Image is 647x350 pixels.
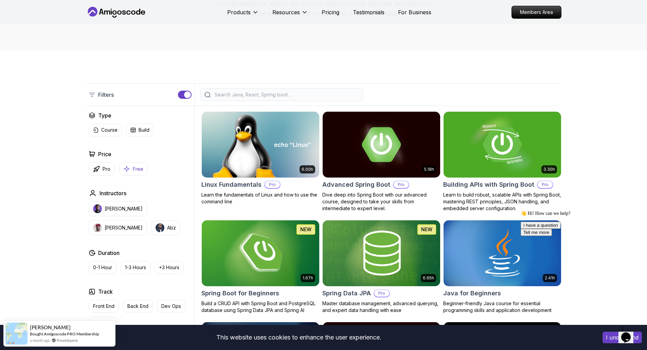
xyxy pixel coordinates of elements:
[227,8,251,16] p: Products
[322,289,371,298] h2: Spring Data JPA
[5,323,28,345] img: provesource social proof notification image
[443,289,501,298] h2: Java for Beginners
[443,111,561,212] a: Building APIs with Spring Boot card3.30hBuilding APIs with Spring BootProLearn to build robust, s...
[444,220,561,286] img: Java for Beginners card
[398,8,431,16] a: For Business
[167,224,176,231] p: Abz
[89,124,122,136] button: Course
[100,189,126,197] h2: Instructors
[322,8,339,16] a: Pricing
[98,288,113,296] h2: Track
[265,181,280,188] p: Pro
[105,224,143,231] p: [PERSON_NAME]
[518,208,640,319] iframe: chat widget
[161,303,181,310] p: Dev Ops
[374,290,389,297] p: Pro
[272,8,300,16] p: Resources
[443,220,561,314] a: Java for Beginners card2.41hJava for BeginnersBeginner-friendly Java course for essential program...
[443,300,561,314] p: Beginner-friendly Java course for essential programming skills and application development
[89,317,119,330] button: Full Stack
[125,264,146,271] p: 1-3 Hours
[213,91,359,98] input: Search Java, React, Spring boot ...
[93,204,102,213] img: instructor img
[44,331,99,336] a: Amigoscode PRO Membership
[543,167,555,172] p: 3.30h
[121,261,150,274] button: 1-3 Hours
[201,300,320,314] p: Build a CRUD API with Spring Boot and PostgreSQL database using Spring Data JPA and Spring AI
[30,325,71,330] span: [PERSON_NAME]
[227,8,259,22] button: Products
[123,300,153,313] button: Back End
[443,191,561,212] p: Learn to build robust, scalable APIs with Spring Boot, mastering REST principles, JSON handling, ...
[512,6,561,18] p: Members Area
[127,303,148,310] p: Back End
[89,201,147,216] button: instructor img[PERSON_NAME]
[93,264,112,271] p: 0-1 Hour
[155,261,184,274] button: +3 Hours
[98,150,111,158] h2: Price
[201,191,320,205] p: Learn the fundamentals of Linux and how to use the command line
[159,264,179,271] p: +3 Hours
[201,220,320,314] a: Spring Boot for Beginners card1.67hNEWSpring Boot for BeginnersBuild a CRUD API with Spring Boot ...
[151,220,180,235] button: instructor imgAbz
[5,330,592,345] div: This website uses cookies to enhance the user experience.
[3,14,43,21] button: I have a question
[89,261,116,274] button: 0-1 Hour
[139,127,149,133] p: Build
[423,275,434,281] p: 6.65h
[302,167,313,172] p: 6.00h
[394,181,409,188] p: Pro
[3,3,52,8] span: 👋 Hi! How can we help?
[98,111,111,119] h2: Type
[202,220,319,286] img: Spring Boot for Beginners card
[133,166,143,172] p: Free
[424,167,434,172] p: 5.18h
[322,191,441,212] p: Dive deep into Spring Boot with our advanced course, designed to take your skills from intermedia...
[3,21,34,28] button: Tell me more
[89,220,147,235] button: instructor img[PERSON_NAME]
[444,112,561,178] img: Building APIs with Spring Boot card
[103,166,110,172] p: Pro
[618,323,640,343] iframe: chat widget
[322,220,441,314] a: Spring Data JPA card6.65hNEWSpring Data JPAProMaster database management, advanced querying, and ...
[89,300,119,313] button: Front End
[421,226,432,233] p: NEW
[98,249,120,257] h2: Duration
[303,275,313,281] p: 1.67h
[538,181,553,188] p: Pro
[101,127,118,133] p: Course
[322,180,390,189] h2: Advanced Spring Boot
[89,162,115,176] button: Pro
[443,180,534,189] h2: Building APIs with Spring Boot
[105,205,143,212] p: [PERSON_NAME]
[119,162,148,176] button: Free
[202,112,319,178] img: Linux Fundamentals card
[30,331,43,336] span: Bought
[57,337,78,343] a: ProveSource
[201,180,262,189] h2: Linux Fundamentals
[157,300,185,313] button: Dev Ops
[322,111,441,212] a: Advanced Spring Boot card5.18hAdvanced Spring BootProDive deep into Spring Boot with our advanced...
[201,111,320,205] a: Linux Fundamentals card6.00hLinux FundamentalsProLearn the fundamentals of Linux and how to use t...
[3,3,125,28] div: 👋 Hi! How can we help?I have a questionTell me more
[93,303,114,310] p: Front End
[30,337,50,343] span: a month ago
[156,223,164,232] img: instructor img
[98,91,114,99] p: Filters
[93,320,114,327] p: Full Stack
[201,289,279,298] h2: Spring Boot for Beginners
[300,226,311,233] p: NEW
[93,223,102,232] img: instructor img
[272,8,308,22] button: Resources
[322,300,441,314] p: Master database management, advanced querying, and expert data handling with ease
[603,332,642,343] button: Accept cookies
[323,220,440,286] img: Spring Data JPA card
[353,8,384,16] a: Testimonials
[511,6,561,19] a: Members Area
[323,112,440,178] img: Advanced Spring Boot card
[126,124,154,136] button: Build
